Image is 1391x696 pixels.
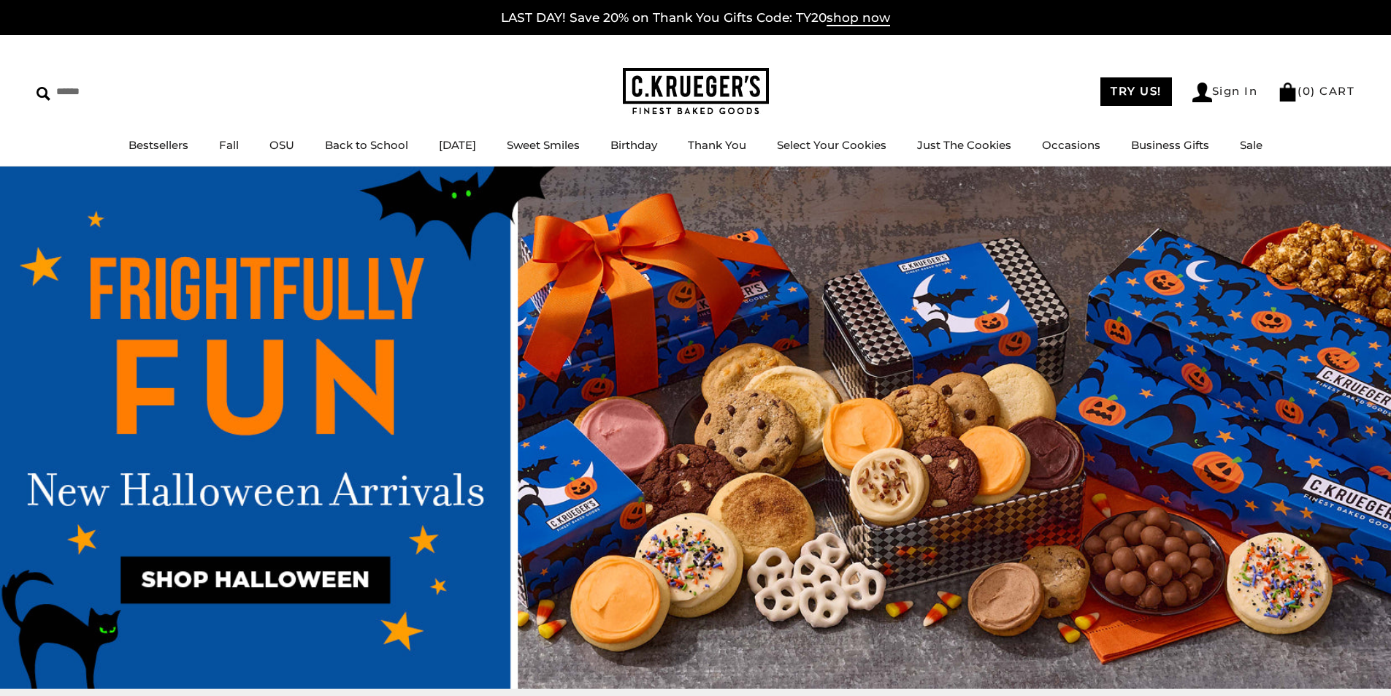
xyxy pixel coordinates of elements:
[917,138,1011,152] a: Just The Cookies
[1131,138,1209,152] a: Business Gifts
[777,138,886,152] a: Select Your Cookies
[1240,138,1262,152] a: Sale
[610,138,657,152] a: Birthday
[1100,77,1172,106] a: TRY US!
[439,138,476,152] a: [DATE]
[1303,84,1311,98] span: 0
[1192,83,1258,102] a: Sign In
[623,68,769,115] img: C.KRUEGER'S
[501,10,890,26] a: LAST DAY! Save 20% on Thank You Gifts Code: TY20shop now
[219,138,239,152] a: Fall
[325,138,408,152] a: Back to School
[688,138,746,152] a: Thank You
[269,138,294,152] a: OSU
[1042,138,1100,152] a: Occasions
[1278,83,1298,102] img: Bag
[827,10,890,26] span: shop now
[507,138,580,152] a: Sweet Smiles
[1278,84,1354,98] a: (0) CART
[1192,83,1212,102] img: Account
[129,138,188,152] a: Bestsellers
[37,80,210,103] input: Search
[37,87,50,101] img: Search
